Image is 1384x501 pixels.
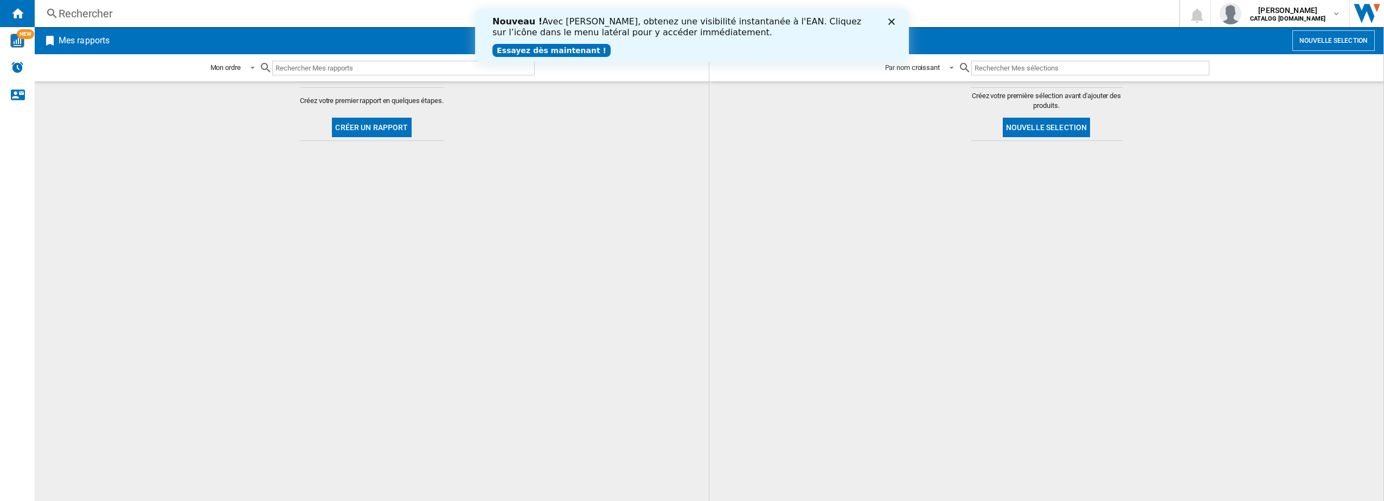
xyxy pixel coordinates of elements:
button: Nouvelle selection [1292,30,1375,51]
input: Rechercher Mes rapports [272,61,535,75]
span: Créez votre premier rapport en quelques étapes. [300,96,443,106]
img: alerts-logo.svg [11,61,24,74]
input: Rechercher Mes sélections [971,61,1209,75]
span: [PERSON_NAME] [1250,5,1325,16]
b: CATALOG [DOMAIN_NAME] [1250,15,1325,22]
img: profile.jpg [1220,3,1241,24]
img: wise-card.svg [10,34,24,48]
div: Rechercher [59,6,1151,21]
h2: Mes rapports [56,30,112,51]
span: Créez votre première sélection avant d'ajouter des produits. [971,91,1123,111]
div: Mon ordre [210,63,241,72]
button: Créer un rapport [332,118,411,137]
iframe: Intercom live chat banner [475,9,909,62]
div: Par nom croissant [885,63,940,72]
span: NEW [17,29,34,39]
button: Nouvelle selection [1003,118,1091,137]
